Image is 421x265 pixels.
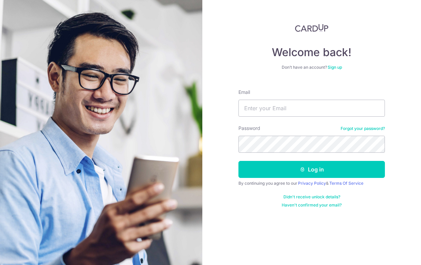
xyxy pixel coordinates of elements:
h4: Welcome back! [238,46,385,59]
img: CardUp Logo [295,24,328,32]
a: Haven't confirmed your email? [282,202,342,208]
button: Log in [238,161,385,178]
div: Don’t have an account? [238,65,385,70]
div: By continuing you agree to our & [238,181,385,186]
a: Privacy Policy [298,181,326,186]
a: Sign up [328,65,342,70]
input: Enter your Email [238,100,385,117]
label: Email [238,89,250,96]
a: Forgot your password? [341,126,385,131]
a: Didn't receive unlock details? [283,194,340,200]
label: Password [238,125,260,132]
a: Terms Of Service [329,181,363,186]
